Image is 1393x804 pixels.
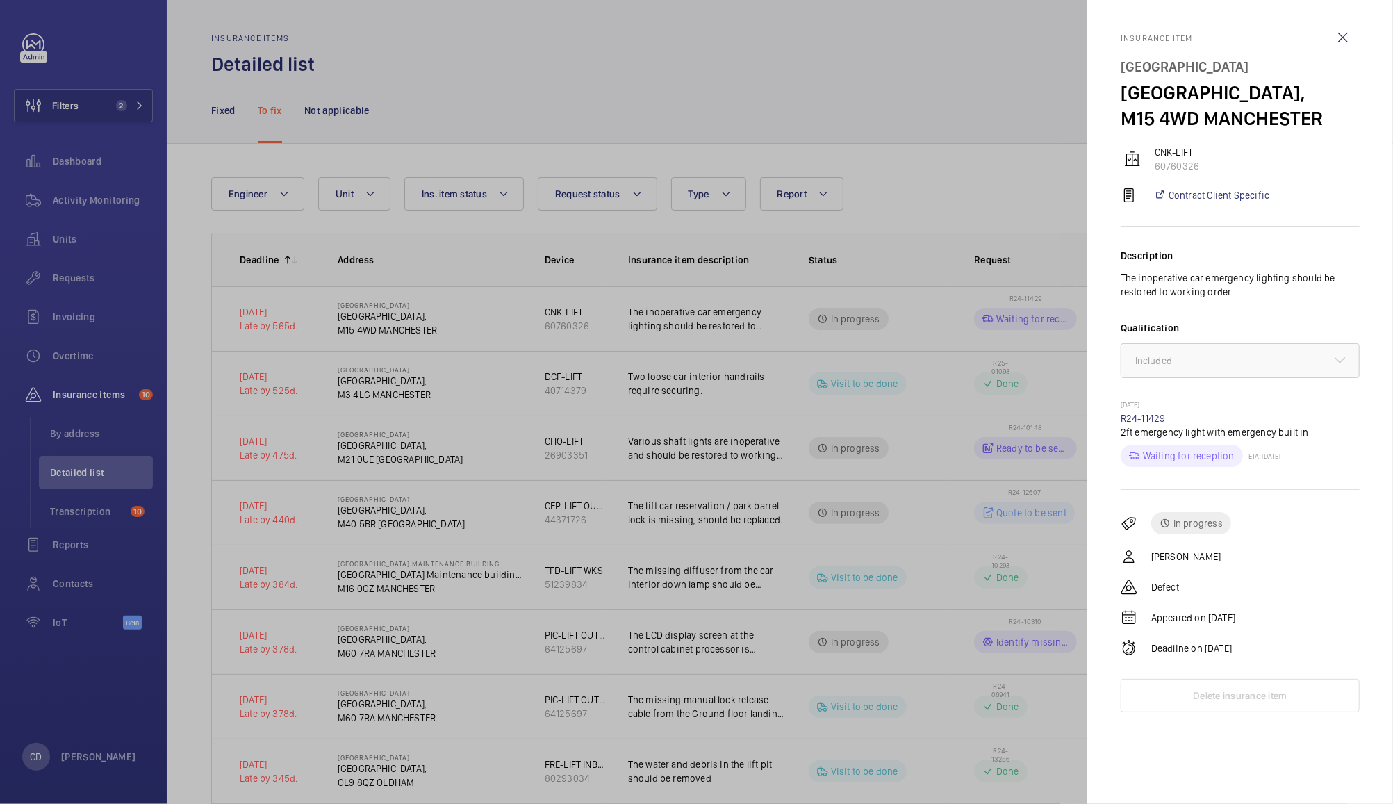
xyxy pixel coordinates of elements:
[1151,580,1179,594] p: Defect
[1143,449,1235,463] p: Waiting for reception
[1121,54,1360,80] div: [GEOGRAPHIC_DATA]
[1151,550,1221,564] p: [PERSON_NAME]
[1121,679,1360,712] button: Delete insurance item
[1154,188,1269,202] a: Contract Client Specific
[1121,33,1360,43] p: Insurance item
[1121,425,1360,439] p: 2ft emergency light with emergency built in
[1151,641,1232,655] p: Deadline on [DATE]
[1155,159,1360,173] p: 60760326
[1124,151,1141,167] img: elevator.svg
[1243,452,1280,460] p: ETA: [DATE]
[1151,611,1235,625] p: Appeared on [DATE]
[1121,321,1360,335] label: Qualification
[1121,54,1360,131] h4: [GEOGRAPHIC_DATA], M15 4WD MANCHESTER
[1121,271,1360,299] p: The inoperative car emergency lighting should be restored to working order
[1121,413,1166,424] a: R24-11429
[1121,249,1360,263] div: Description
[1121,400,1360,411] p: [DATE]
[1173,516,1223,530] p: In progress
[1135,355,1172,366] span: Included
[1155,145,1360,159] p: CNK-LIFT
